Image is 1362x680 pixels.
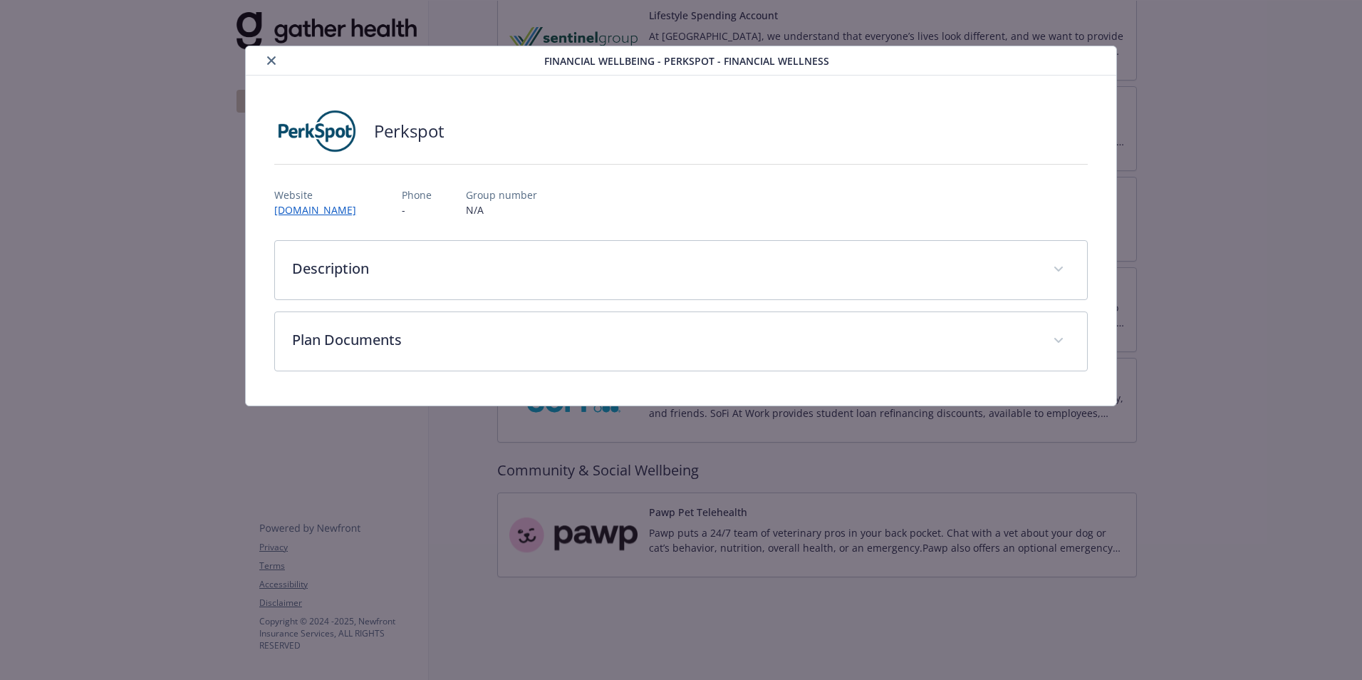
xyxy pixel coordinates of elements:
span: Financial Wellbeing - Perkspot - Financial Wellness [544,53,829,68]
div: Description [275,241,1087,299]
h2: Perkspot [374,119,445,143]
div: Plan Documents [275,312,1087,371]
p: Group number [466,187,537,202]
p: - [402,202,432,217]
img: PerkSpot [274,110,360,153]
a: [DOMAIN_NAME] [274,203,368,217]
p: Website [274,187,368,202]
div: details for plan Financial Wellbeing - Perkspot - Financial Wellness [136,46,1226,406]
p: Plan Documents [292,329,1036,351]
p: Description [292,258,1036,279]
p: N/A [466,202,537,217]
button: close [263,52,280,69]
p: Phone [402,187,432,202]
